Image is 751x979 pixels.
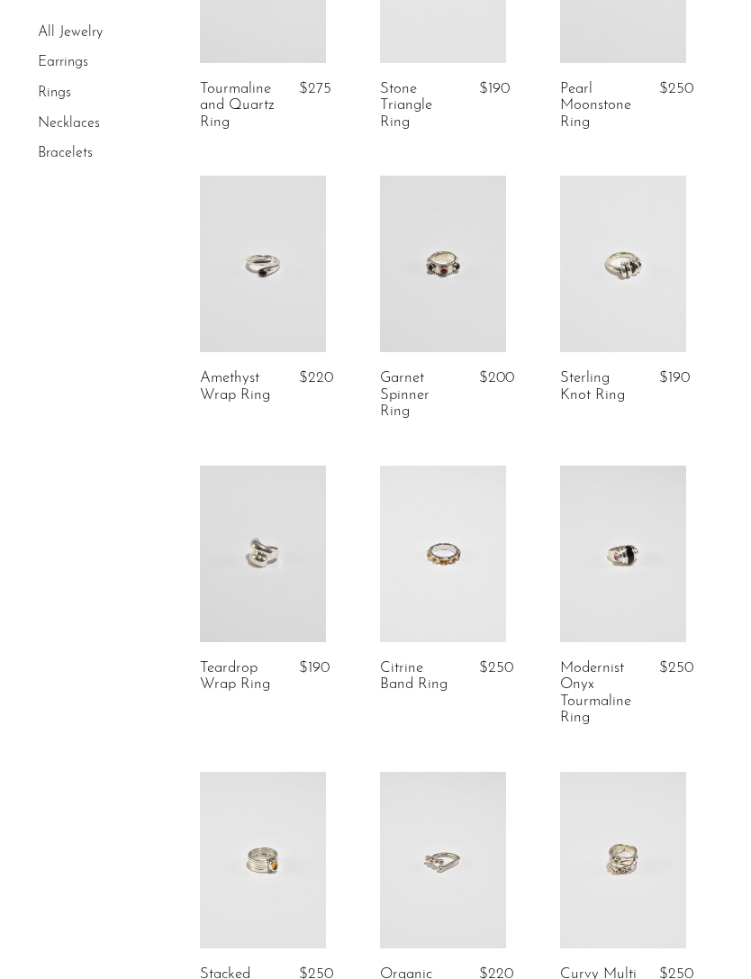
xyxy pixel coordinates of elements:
[38,25,103,40] a: All Jewelry
[479,81,510,96] span: $190
[299,660,330,675] span: $190
[479,660,513,675] span: $250
[560,660,638,727] a: Modernist Onyx Tourmaline Ring
[299,81,331,96] span: $275
[659,370,690,385] span: $190
[380,81,457,131] a: Stone Triangle Ring
[380,370,457,420] a: Garnet Spinner Ring
[560,370,638,403] a: Sterling Knot Ring
[38,116,100,131] a: Necklaces
[299,370,333,385] span: $220
[38,86,71,100] a: Rings
[200,81,277,131] a: Tourmaline and Quartz Ring
[479,370,514,385] span: $200
[200,660,277,693] a: Teardrop Wrap Ring
[659,660,693,675] span: $250
[200,370,277,403] a: Amethyst Wrap Ring
[560,81,638,131] a: Pearl Moonstone Ring
[659,81,693,96] span: $250
[38,56,88,70] a: Earrings
[380,660,457,693] a: Citrine Band Ring
[38,146,93,160] a: Bracelets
